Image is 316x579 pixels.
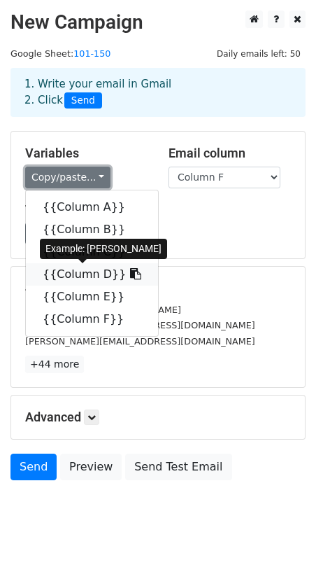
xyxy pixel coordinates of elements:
[25,146,148,161] h5: Variables
[25,167,110,188] a: Copy/paste...
[25,305,181,315] small: [EMAIL_ADDRESS][DOMAIN_NAME]
[60,454,122,480] a: Preview
[64,92,102,109] span: Send
[212,48,306,59] a: Daily emails left: 50
[26,286,158,308] a: {{Column E}}
[25,320,255,330] small: [PERSON_NAME][EMAIL_ADDRESS][DOMAIN_NAME]
[73,48,110,59] a: 101-150
[25,356,84,373] a: +44 more
[10,11,306,34] h2: New Campaign
[14,76,302,109] div: 1. Write your email in Gmail 2. Click
[10,454,57,480] a: Send
[26,241,158,263] a: {{Column C}}
[26,263,158,286] a: {{Column D}}
[246,512,316,579] iframe: Chat Widget
[10,48,110,59] small: Google Sheet:
[125,454,231,480] a: Send Test Email
[26,308,158,330] a: {{Column F}}
[168,146,291,161] h5: Email column
[26,196,158,218] a: {{Column A}}
[212,46,306,62] span: Daily emails left: 50
[26,218,158,241] a: {{Column B}}
[25,336,255,347] small: [PERSON_NAME][EMAIL_ADDRESS][DOMAIN_NAME]
[25,410,291,425] h5: Advanced
[40,239,167,259] div: Example: [PERSON_NAME]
